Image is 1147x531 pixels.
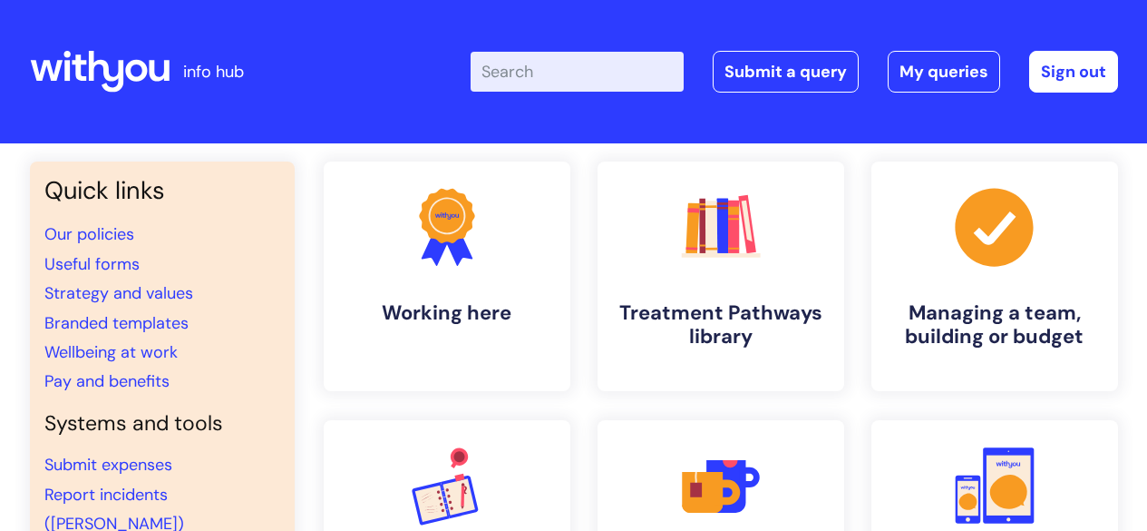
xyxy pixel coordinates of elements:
input: Search [471,52,684,92]
a: Useful forms [44,253,140,275]
h4: Treatment Pathways library [612,301,830,349]
a: Submit expenses [44,454,172,476]
h4: Working here [338,301,556,325]
h4: Managing a team, building or budget [886,301,1103,349]
p: info hub [183,57,244,86]
h4: Systems and tools [44,411,280,437]
a: Branded templates [44,312,189,334]
a: Working here [324,162,570,391]
div: | - [471,51,1118,93]
a: Managing a team, building or budget [871,162,1118,391]
a: Our policies [44,223,134,245]
a: Submit a query [713,51,859,93]
a: My queries [888,51,1000,93]
a: Pay and benefits [44,370,170,392]
h3: Quick links [44,176,280,205]
a: Wellbeing at work [44,341,178,363]
a: Strategy and values [44,282,193,304]
a: Treatment Pathways library [598,162,844,391]
a: Sign out [1029,51,1118,93]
